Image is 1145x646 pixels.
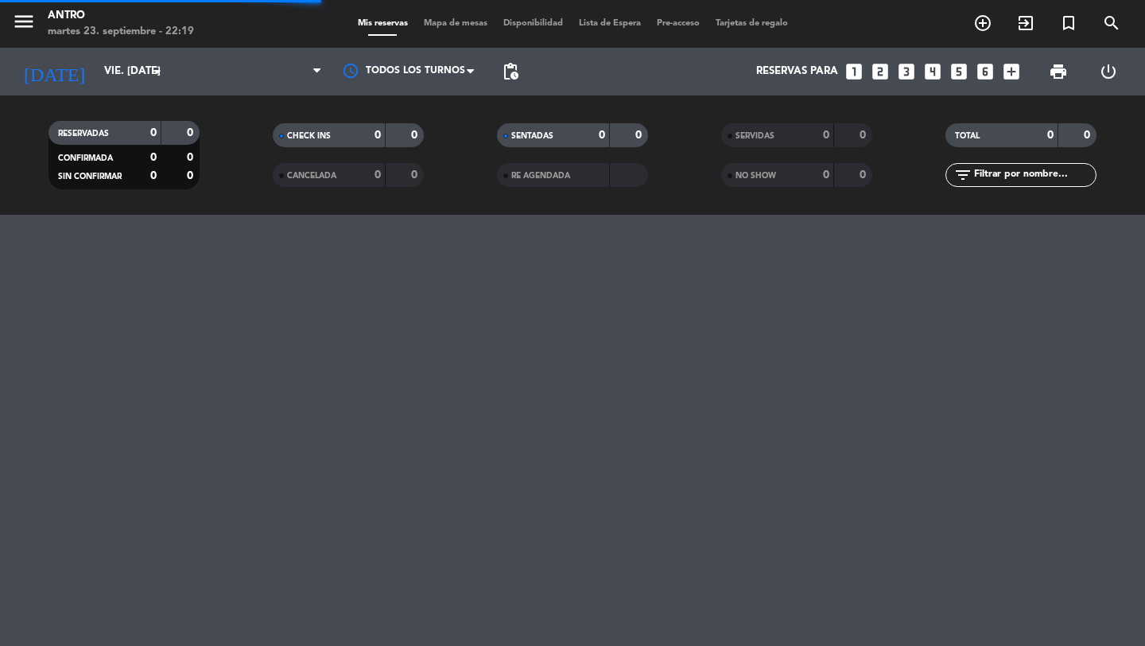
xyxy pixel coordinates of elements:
[411,130,421,141] strong: 0
[736,132,774,140] span: SERVIDAS
[1016,14,1035,33] i: exit_to_app
[501,62,520,81] span: pending_actions
[973,14,992,33] i: add_circle_outline
[955,132,980,140] span: TOTAL
[287,132,331,140] span: CHECK INS
[58,154,113,162] span: CONFIRMADA
[416,19,495,28] span: Mapa de mesas
[495,19,571,28] span: Disponibilidad
[150,170,157,181] strong: 0
[922,61,943,82] i: looks_4
[12,10,36,39] button: menu
[844,61,864,82] i: looks_one
[1059,14,1078,33] i: turned_in_not
[48,24,194,40] div: martes 23. septiembre - 22:19
[1083,48,1133,95] div: LOG OUT
[571,19,649,28] span: Lista de Espera
[870,61,891,82] i: looks_two
[375,169,381,181] strong: 0
[649,19,708,28] span: Pre-acceso
[708,19,796,28] span: Tarjetas de regalo
[860,169,869,181] strong: 0
[736,172,776,180] span: NO SHOW
[12,54,96,89] i: [DATE]
[975,61,996,82] i: looks_6
[58,130,109,138] span: RESERVADAS
[58,173,122,181] span: SIN CONFIRMAR
[860,130,869,141] strong: 0
[411,169,421,181] strong: 0
[635,130,645,141] strong: 0
[1102,14,1121,33] i: search
[823,169,829,181] strong: 0
[150,127,157,138] strong: 0
[511,132,553,140] span: SENTADAS
[511,172,570,180] span: RE AGENDADA
[1049,62,1068,81] span: print
[187,170,196,181] strong: 0
[148,62,167,81] i: arrow_drop_down
[1099,62,1118,81] i: power_settings_new
[12,10,36,33] i: menu
[1001,61,1022,82] i: add_box
[287,172,336,180] span: CANCELADA
[599,130,605,141] strong: 0
[150,152,157,163] strong: 0
[896,61,917,82] i: looks_3
[972,166,1096,184] input: Filtrar por nombre...
[949,61,969,82] i: looks_5
[187,152,196,163] strong: 0
[48,8,194,24] div: ANTRO
[350,19,416,28] span: Mis reservas
[756,65,838,78] span: Reservas para
[375,130,381,141] strong: 0
[953,165,972,185] i: filter_list
[1047,130,1054,141] strong: 0
[187,127,196,138] strong: 0
[1084,130,1093,141] strong: 0
[823,130,829,141] strong: 0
